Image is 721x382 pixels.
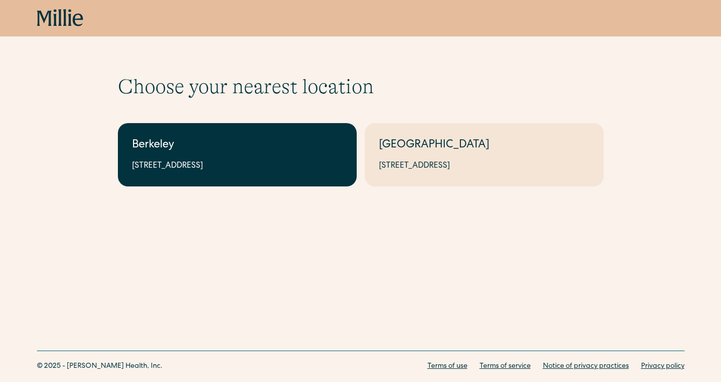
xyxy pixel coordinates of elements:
a: Berkeley[STREET_ADDRESS] [118,123,357,186]
div: [STREET_ADDRESS] [132,160,343,172]
div: Berkeley [132,137,343,154]
a: Notice of privacy practices [543,361,629,372]
a: home [37,9,83,27]
div: [STREET_ADDRESS] [379,160,589,172]
a: [GEOGRAPHIC_DATA][STREET_ADDRESS] [365,123,604,186]
div: [GEOGRAPHIC_DATA] [379,137,589,154]
a: Terms of service [480,361,531,372]
a: Terms of use [428,361,468,372]
a: Privacy policy [641,361,685,372]
div: © 2025 - [PERSON_NAME] Health, Inc. [37,361,162,372]
h1: Choose your nearest location [118,74,604,99]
